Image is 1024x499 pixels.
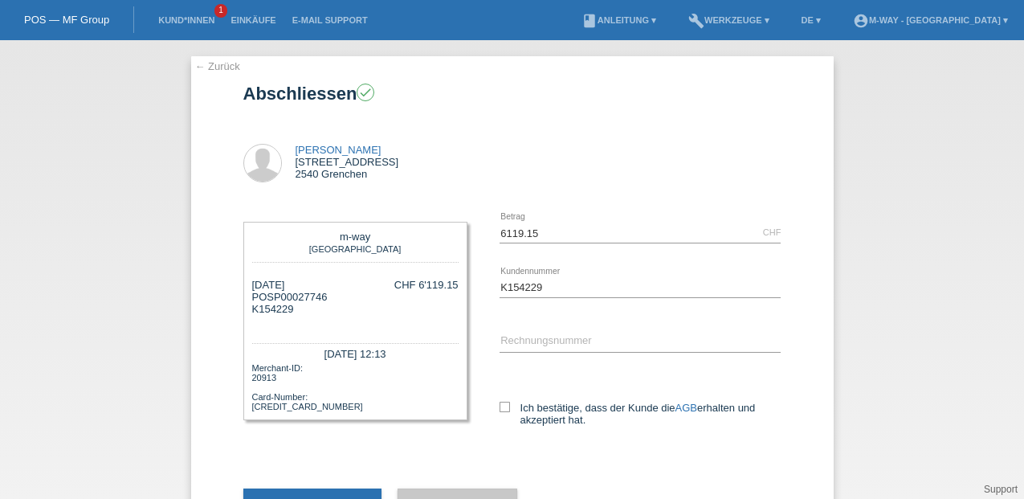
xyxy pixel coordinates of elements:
[252,362,459,411] div: Merchant-ID: 20913 Card-Number: [CREDIT_CARD_NUMBER]
[984,484,1018,495] a: Support
[845,15,1016,25] a: account_circlem-way - [GEOGRAPHIC_DATA] ▾
[252,343,459,362] div: [DATE] 12:13
[256,243,455,254] div: [GEOGRAPHIC_DATA]
[222,15,284,25] a: Einkäufe
[394,279,459,291] div: CHF 6'119.15
[793,15,829,25] a: DE ▾
[763,227,781,237] div: CHF
[688,13,704,29] i: build
[358,85,373,100] i: check
[296,144,399,180] div: [STREET_ADDRESS] 2540 Grenchen
[252,303,294,315] span: K154229
[581,13,598,29] i: book
[256,231,455,243] div: m-way
[284,15,376,25] a: E-Mail Support
[680,15,777,25] a: buildWerkzeuge ▾
[24,14,109,26] a: POS — MF Group
[296,144,381,156] a: [PERSON_NAME]
[243,84,781,104] h1: Abschliessen
[150,15,222,25] a: Kund*innen
[853,13,869,29] i: account_circle
[500,402,781,426] label: Ich bestätige, dass der Kunde die erhalten und akzeptiert hat.
[195,60,240,72] a: ← Zurück
[252,279,328,327] div: [DATE] POSP00027746
[675,402,697,414] a: AGB
[214,4,227,18] span: 1
[573,15,664,25] a: bookAnleitung ▾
